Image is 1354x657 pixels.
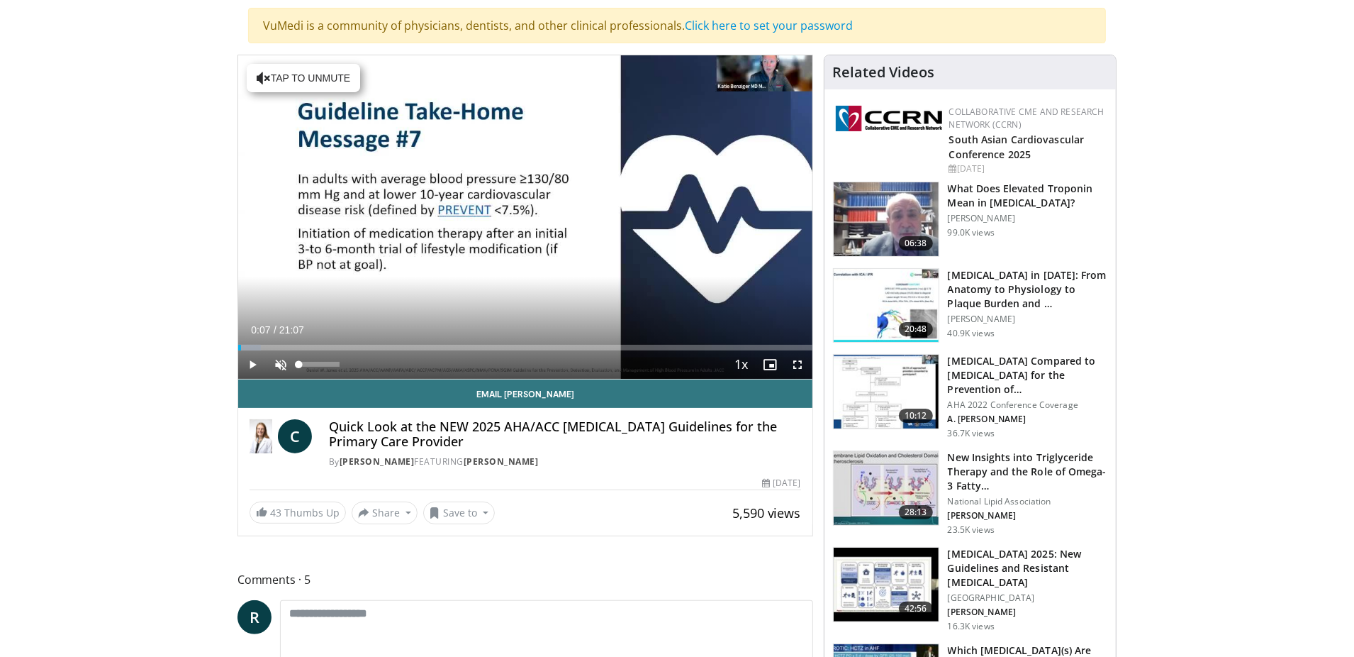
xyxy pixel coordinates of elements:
span: 43 [270,506,281,519]
p: 99.0K views [948,227,995,238]
a: 20:48 [MEDICAL_DATA] in [DATE]: From Anatomy to Physiology to Plaque Burden and … [PERSON_NAME] 4... [833,268,1107,343]
span: 5,590 views [732,504,801,521]
a: Email [PERSON_NAME] [238,380,812,408]
p: A. [PERSON_NAME] [948,414,1107,425]
a: C [278,419,312,453]
button: Playback Rate [727,350,756,379]
a: 28:13 New Insights into Triglyceride Therapy and the Role of Omega-3 Fatty… National Lipid Associ... [833,451,1107,536]
img: a04ee3ba-8487-4636-b0fb-5e8d268f3737.png.150x105_q85_autocrop_double_scale_upscale_version-0.2.png [836,106,942,131]
p: [PERSON_NAME] [948,607,1107,618]
p: 36.7K views [948,428,995,439]
div: [DATE] [762,477,800,490]
span: 42:56 [899,602,933,616]
h4: Related Videos [833,64,935,81]
a: 43 Thumbs Up [250,502,346,524]
p: 16.3K views [948,621,995,632]
img: 98daf78a-1d22-4ebe-927e-10afe95ffd94.150x105_q85_crop-smart_upscale.jpg [834,182,939,256]
span: 0:07 [251,324,270,336]
p: AHA 2022 Conference Coverage [948,399,1107,411]
h3: [MEDICAL_DATA] 2025: New Guidelines and Resistant [MEDICAL_DATA] [948,547,1107,590]
a: 10:12 [MEDICAL_DATA] Compared to [MEDICAL_DATA] for the Prevention of… AHA 2022 Conference Covera... [833,354,1107,439]
p: 40.9K views [948,328,995,339]
div: [DATE] [949,162,1104,175]
p: [PERSON_NAME] [948,213,1107,224]
a: Collaborative CME and Research Network (CCRN) [949,106,1104,131]
img: 45ea033d-f728-4586-a1ce-38957b05c09e.150x105_q85_crop-smart_upscale.jpg [834,451,939,525]
a: R [237,600,272,634]
h4: Quick Look at the NEW 2025 AHA/ACC [MEDICAL_DATA] Guidelines for the Primary Care Provider [329,419,801,450]
button: Enable picture-in-picture mode [756,350,784,379]
div: VuMedi is a community of physicians, dentists, and other clinical professionals. [248,8,1106,43]
a: South Asian Cardiovascular Conference 2025 [949,133,1085,161]
button: Unmute [267,350,295,379]
img: 823da73b-7a00-425d-bb7f-45c8b03b10c3.150x105_q85_crop-smart_upscale.jpg [834,269,939,343]
span: 20:48 [899,322,933,336]
h3: New Insights into Triglyceride Therapy and the Role of Omega-3 Fatty… [948,451,1107,493]
span: Comments 5 [237,570,813,589]
img: 280bcb39-0f4e-42eb-9c44-b41b9262a277.150x105_q85_crop-smart_upscale.jpg [834,548,939,622]
a: [PERSON_NAME] [340,456,415,468]
span: / [274,324,276,336]
span: 10:12 [899,409,933,423]
img: Dr. Catherine P. Benziger [250,419,272,453]
img: 7c0f9b53-1609-4588-8498-7cac8464d722.150x105_q85_crop-smart_upscale.jpg [834,355,939,429]
button: Save to [423,502,496,524]
video-js: Video Player [238,55,812,380]
a: [PERSON_NAME] [464,456,539,468]
a: 42:56 [MEDICAL_DATA] 2025: New Guidelines and Resistant [MEDICAL_DATA] [GEOGRAPHIC_DATA] [PERSON_... [833,547,1107,632]
h3: What Does Elevated Troponin Mean in [MEDICAL_DATA]? [948,182,1107,210]
div: Volume Level [298,362,339,367]
button: Share [352,502,418,524]
span: 21:07 [279,324,304,336]
button: Fullscreen [784,350,812,379]
p: [GEOGRAPHIC_DATA] [948,592,1107,604]
a: Click here to set your password [685,18,853,33]
h3: [MEDICAL_DATA] Compared to [MEDICAL_DATA] for the Prevention of… [948,354,1107,397]
p: 23.5K views [948,524,995,536]
div: By FEATURING [329,456,801,468]
button: Tap to unmute [247,64,360,92]
p: National Lipid Association [948,496,1107,507]
a: 06:38 What Does Elevated Troponin Mean in [MEDICAL_DATA]? [PERSON_NAME] 99.0K views [833,182,1107,257]
span: 28:13 [899,505,933,519]
h3: [MEDICAL_DATA] in [DATE]: From Anatomy to Physiology to Plaque Burden and … [948,268,1107,311]
p: [PERSON_NAME] [948,314,1107,325]
p: [PERSON_NAME] [948,510,1107,521]
span: 06:38 [899,236,933,250]
div: Progress Bar [238,345,812,350]
button: Play [238,350,267,379]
